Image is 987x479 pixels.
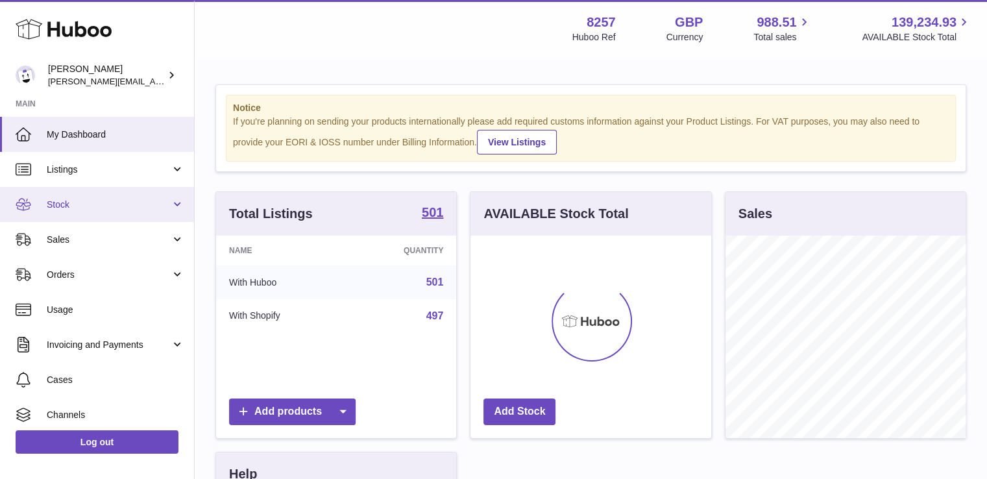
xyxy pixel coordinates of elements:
[587,14,616,31] strong: 8257
[757,14,796,31] span: 988.51
[47,129,184,141] span: My Dashboard
[753,14,811,43] a: 988.51 Total sales
[216,236,346,265] th: Name
[477,130,557,154] a: View Listings
[47,269,171,281] span: Orders
[422,206,443,219] strong: 501
[483,205,628,223] h3: AVAILABLE Stock Total
[753,31,811,43] span: Total sales
[233,116,949,154] div: If you're planning on sending your products internationally please add required customs informati...
[738,205,772,223] h3: Sales
[47,164,171,176] span: Listings
[48,63,165,88] div: [PERSON_NAME]
[216,299,346,333] td: With Shopify
[422,206,443,221] a: 501
[862,14,971,43] a: 139,234.93 AVAILABLE Stock Total
[426,310,444,321] a: 497
[483,399,555,425] a: Add Stock
[572,31,616,43] div: Huboo Ref
[666,31,703,43] div: Currency
[47,304,184,316] span: Usage
[229,399,356,425] a: Add products
[233,102,949,114] strong: Notice
[892,14,957,31] span: 139,234.93
[16,430,178,454] a: Log out
[47,339,171,351] span: Invoicing and Payments
[229,205,313,223] h3: Total Listings
[47,409,184,421] span: Channels
[216,265,346,299] td: With Huboo
[48,76,260,86] span: [PERSON_NAME][EMAIL_ADDRESS][DOMAIN_NAME]
[426,276,444,288] a: 501
[47,234,171,246] span: Sales
[47,374,184,386] span: Cases
[862,31,971,43] span: AVAILABLE Stock Total
[47,199,171,211] span: Stock
[16,66,35,85] img: Mohsin@planlabsolutions.com
[346,236,457,265] th: Quantity
[675,14,703,31] strong: GBP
